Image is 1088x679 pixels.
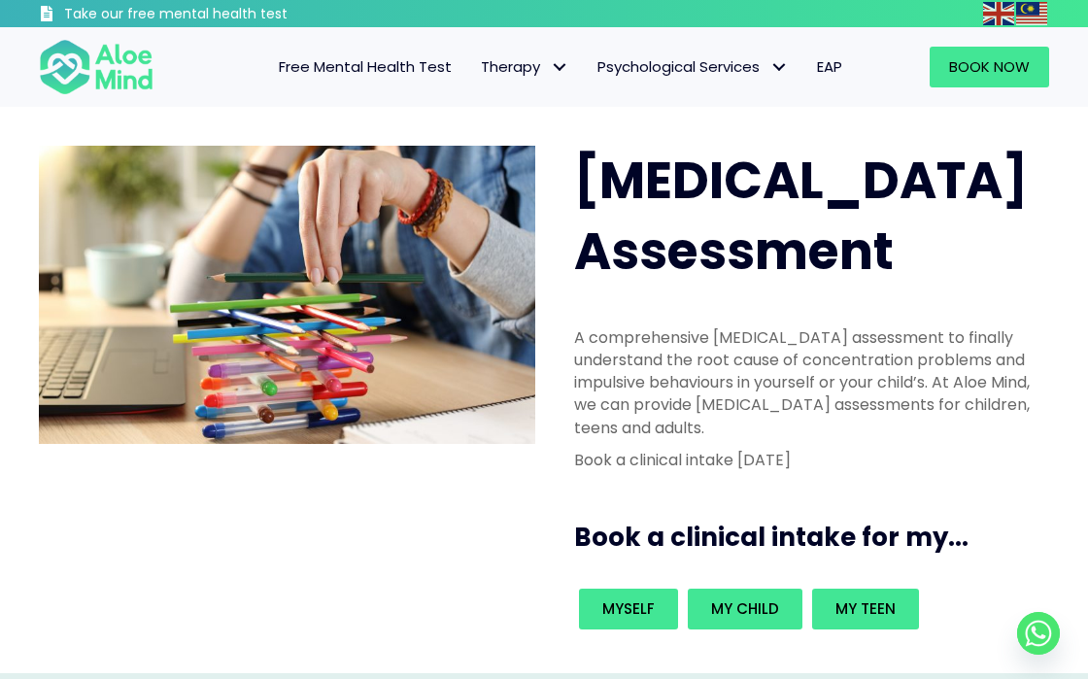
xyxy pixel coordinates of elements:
[1016,2,1047,25] img: ms
[802,47,857,87] a: EAP
[930,47,1049,87] a: Book Now
[765,53,793,82] span: Psychological Services: submenu
[983,2,1014,25] img: en
[688,589,802,629] a: My child
[574,145,1028,287] span: [MEDICAL_DATA] Assessment
[817,56,842,77] span: EAP
[39,146,535,444] img: ADHD photo
[812,589,919,629] a: My teen
[545,53,573,82] span: Therapy: submenu
[597,56,788,77] span: Psychological Services
[264,47,466,87] a: Free Mental Health Test
[583,47,802,87] a: Psychological ServicesPsychological Services: submenu
[466,47,583,87] a: TherapyTherapy: submenu
[39,38,153,96] img: Aloe mind Logo
[64,5,352,24] h3: Take our free mental health test
[574,520,1058,555] h3: Book a clinical intake for my...
[173,47,857,87] nav: Menu
[711,598,779,619] span: My child
[574,584,1038,634] div: Book an intake for my...
[602,598,655,619] span: Myself
[39,5,352,27] a: Take our free mental health test
[1016,2,1049,24] a: Malay
[835,598,896,619] span: My teen
[574,449,1038,471] p: Book a clinical intake [DATE]
[279,56,452,77] span: Free Mental Health Test
[574,326,1038,439] p: A comprehensive [MEDICAL_DATA] assessment to finally understand the root cause of concentration p...
[949,56,1030,77] span: Book Now
[579,589,678,629] a: Myself
[1017,612,1060,655] a: Whatsapp
[983,2,1016,24] a: English
[481,56,568,77] span: Therapy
